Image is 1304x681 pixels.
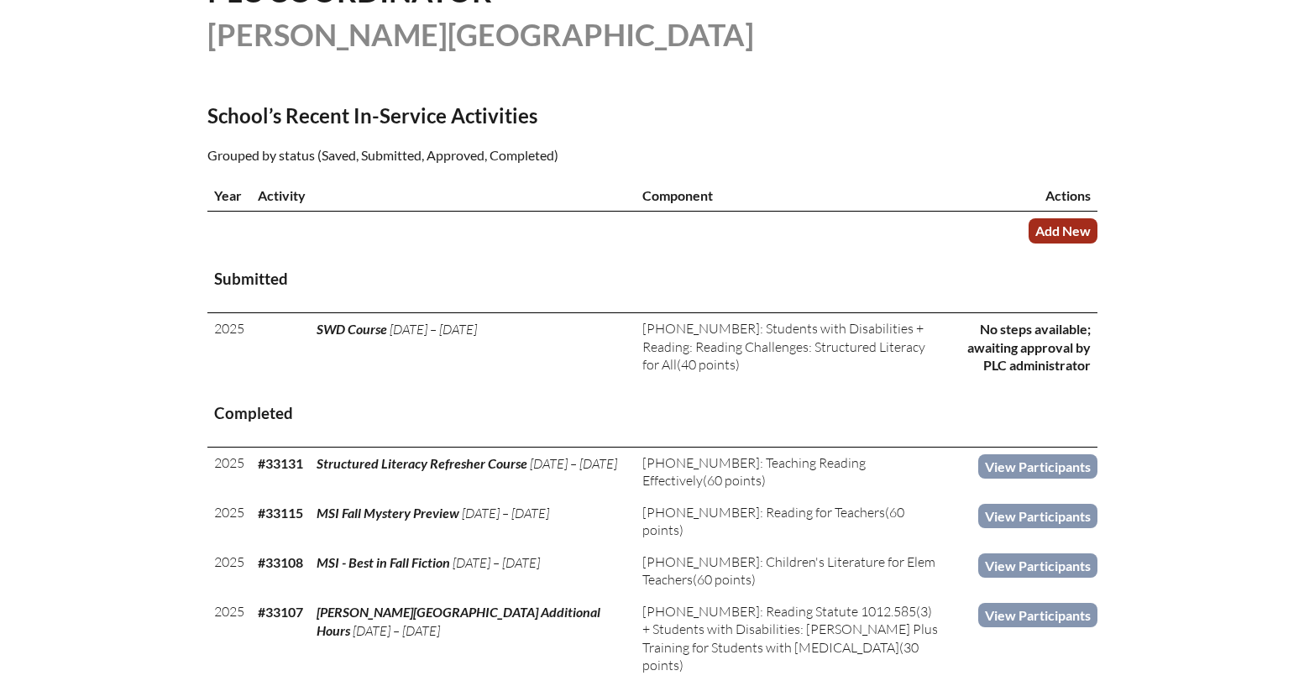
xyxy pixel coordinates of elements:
[207,313,251,381] td: 2025
[978,553,1097,578] a: View Participants
[636,448,946,497] td: (60 points)
[258,604,303,620] b: #33107
[258,554,303,570] b: #33108
[251,180,636,212] th: Activity
[207,103,799,128] h2: School’s Recent In-Service Activities
[317,554,450,570] span: MSI - Best in Fall Fiction
[214,269,1091,290] h3: Submitted
[207,547,251,596] td: 2025
[642,320,925,373] span: [PHONE_NUMBER]: Students with Disabilities + Reading: Reading Challenges: Structured Literacy for...
[214,403,1091,424] h3: Completed
[207,16,754,53] span: [PERSON_NAME][GEOGRAPHIC_DATA]
[317,455,527,471] span: Structured Literacy Refresher Course
[978,504,1097,528] a: View Participants
[207,180,251,212] th: Year
[636,547,946,596] td: (60 points)
[390,321,477,338] span: [DATE] – [DATE]
[642,603,938,656] span: [PHONE_NUMBER]: Reading Statute 1012.585(3) + Students with Disabilities: [PERSON_NAME] Plus Trai...
[258,455,303,471] b: #33131
[1029,218,1097,243] a: Add New
[636,313,946,381] td: (40 points)
[207,144,799,166] p: Grouped by status (Saved, Submitted, Approved, Completed)
[952,320,1090,374] p: No steps available; awaiting approval by PLC administrator
[636,180,946,212] th: Component
[642,553,935,588] span: [PHONE_NUMBER]: Children's Literature for Elem Teachers
[453,554,540,571] span: [DATE] – [DATE]
[207,448,251,497] td: 2025
[978,603,1097,627] a: View Participants
[642,504,885,521] span: [PHONE_NUMBER]: Reading for Teachers
[945,180,1097,212] th: Actions
[258,505,303,521] b: #33115
[636,497,946,547] td: (60 points)
[978,454,1097,479] a: View Participants
[462,505,549,521] span: [DATE] – [DATE]
[317,321,387,337] span: SWD Course
[353,622,440,639] span: [DATE] – [DATE]
[530,455,617,472] span: [DATE] – [DATE]
[207,497,251,547] td: 2025
[317,505,459,521] span: MSI Fall Mystery Preview
[642,454,866,489] span: [PHONE_NUMBER]: Teaching Reading Effectively
[317,604,600,638] span: [PERSON_NAME][GEOGRAPHIC_DATA] Additional Hours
